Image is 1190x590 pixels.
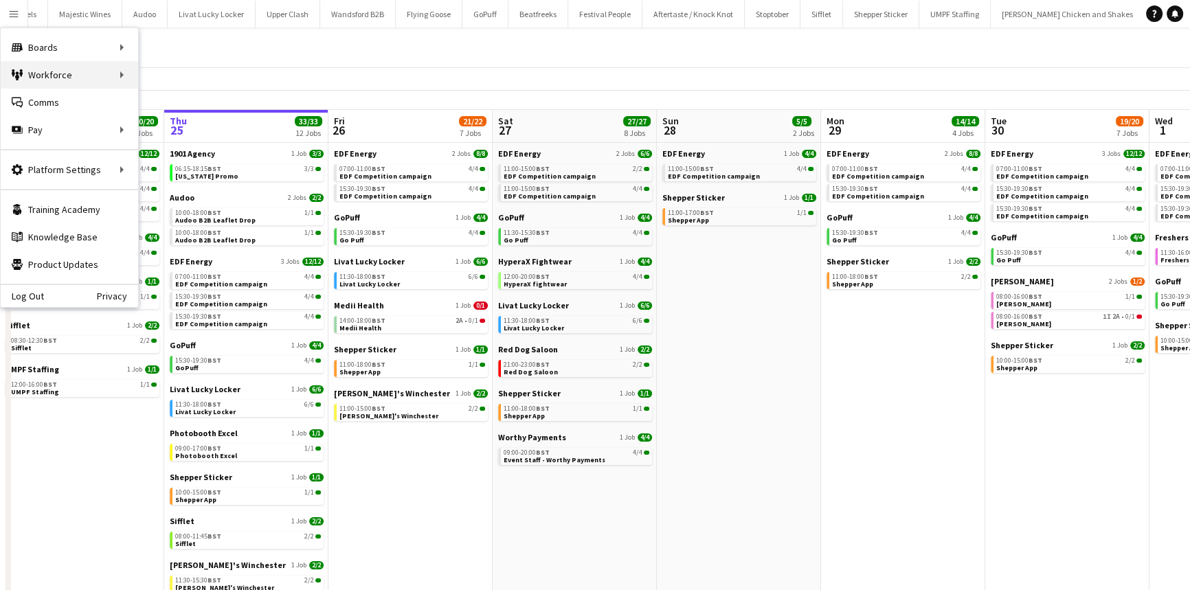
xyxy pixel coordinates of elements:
span: 2/2 [1130,341,1145,350]
a: Shepper Sticker1 Job2/2 [827,256,980,266]
span: Go Puff [1160,299,1185,308]
span: 1 Job [620,258,635,266]
button: UMPF Staffing [919,1,991,27]
span: EDF Competition campaign [996,212,1088,220]
span: BST [43,336,57,345]
div: Sifflet1 Job2/208:30-12:30BST2/2Sifflet [5,320,159,364]
span: 1 Job [948,258,963,266]
span: 1 Job [456,214,471,222]
span: GoPuff [170,340,196,350]
a: 07:00-11:00BST4/4EDF Competition campaign [339,164,485,180]
span: 6/6 [469,273,478,280]
a: EDF Energy2 Jobs6/6 [498,148,652,159]
a: 15:30-19:30BST4/4Go Puff [832,228,978,244]
span: 07:00-11:00 [996,166,1042,172]
span: 15:30-19:30 [339,185,385,192]
a: 15:30-19:30BST4/4Go Puff [996,248,1142,264]
span: 15:30-19:30 [339,229,385,236]
span: 4/4 [145,234,159,242]
span: BST [1029,312,1042,321]
span: 11:30-18:00 [504,317,550,324]
button: Stoptober [745,1,800,27]
span: GoPuff [498,212,524,223]
a: 11:00-15:00BST4/4EDF Competition campaign [504,184,649,200]
span: BST [700,164,714,173]
span: 2/2 [633,166,642,172]
span: 2/2 [145,321,159,330]
a: 08:00-16:00BST1I2A•0/1[PERSON_NAME] [996,312,1142,328]
a: 14:00-18:00BST2A•0/1Medii Health [339,316,485,332]
span: 15:30-19:30 [175,313,221,320]
span: BST [207,272,221,281]
button: Wandsford B2B [320,1,396,27]
span: GoPuff [1155,276,1181,286]
span: 1 Job [784,194,799,202]
span: 4/4 [633,273,642,280]
span: EDF Competition campaign [339,172,431,181]
span: 4/4 [304,313,314,320]
div: GoPuff1 Job4/415:30-19:30BST4/4Go Puff [827,212,980,256]
a: 15:30-19:30BST4/4Go Puff [339,228,485,244]
span: 11:30-18:00 [339,273,385,280]
span: 1I [1103,313,1111,320]
span: GoPuff [334,212,360,223]
span: 11:00-17:00 [668,209,714,216]
span: 4/4 [797,166,807,172]
span: BST [864,228,878,237]
span: 2 Jobs [452,150,471,158]
a: Log Out [1,291,44,302]
span: 4/4 [304,293,314,300]
span: 1/1 [145,277,159,286]
a: Shepper Sticker1 Job1/1 [662,192,816,203]
button: Livat Lucky Locker [168,1,256,27]
span: 1901 Agency [170,148,215,159]
span: 10:00-18:00 [175,229,221,236]
span: 4/4 [469,166,478,172]
span: EDF Energy [170,256,212,266]
div: Shepper Sticker1 Job2/210:00-15:00BST2/2Shepper App [991,340,1145,376]
span: EDF Competition campaign [832,172,924,181]
span: 4/4 [473,214,488,222]
span: 4/4 [633,185,642,192]
span: 3/3 [304,166,314,172]
a: 15:30-19:30BST4/4EDF Competition campaign [832,184,978,200]
span: Sifflet [5,320,30,330]
a: Shepper Sticker1 Job2/2 [991,340,1145,350]
span: EDF Energy [827,148,869,159]
span: 2/2 [961,273,971,280]
span: 1 Job [291,341,306,350]
span: Go Puff [832,236,857,245]
span: 10:00-18:00 [175,209,221,216]
a: EDF Energy3 Jobs12/12 [991,148,1145,159]
button: Beatfreeks [508,1,568,27]
span: EDF Competition campaign [996,172,1088,181]
span: 1 Job [1112,234,1127,242]
span: 4/4 [633,229,642,236]
span: 4/4 [961,229,971,236]
span: 2 Jobs [288,194,306,202]
div: Shepper Sticker1 Job1/111:00-17:00BST1/1Shepper App [662,192,816,228]
span: GoPuff [827,212,853,223]
button: Sifflet [800,1,843,27]
span: 1/1 [802,194,816,202]
span: BST [1029,184,1042,193]
span: Shepper Sticker [662,192,725,203]
span: 4/4 [309,341,324,350]
span: 1/1 [304,229,314,236]
span: 12/12 [302,258,324,266]
span: HyperaX Fightwear [498,256,572,266]
span: BST [207,164,221,173]
span: 4/4 [1125,185,1135,192]
span: Shepper App [832,280,873,288]
button: Flying Goose [396,1,462,27]
button: Festival People [568,1,642,27]
button: Audoo [122,1,168,27]
span: 4/4 [304,273,314,280]
span: 6/6 [638,302,652,310]
span: BST [536,164,550,173]
span: 15:30-19:30 [175,293,221,300]
a: Audoo2 Jobs2/2 [170,192,324,203]
a: 15:30-19:30BST4/4EDF Competition campaign [175,312,321,328]
span: Go Puff [339,236,364,245]
span: EDF Competition campaign [504,192,596,201]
